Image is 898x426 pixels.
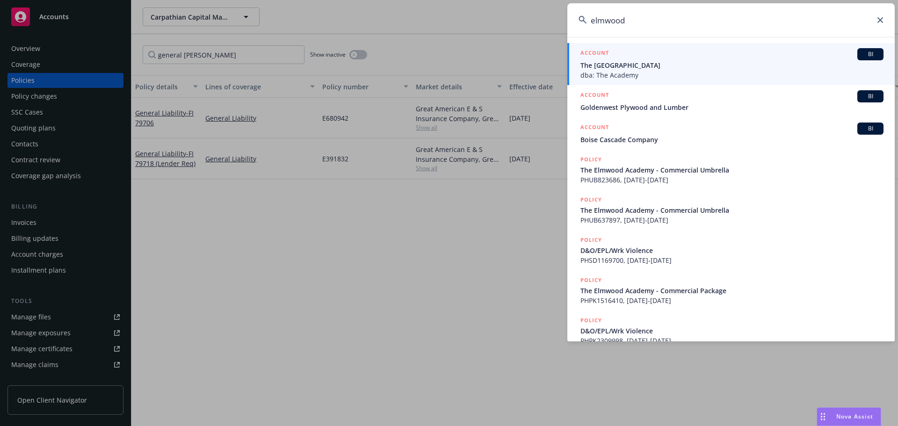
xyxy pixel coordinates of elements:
[861,92,880,101] span: BI
[580,60,884,70] span: The [GEOGRAPHIC_DATA]
[580,90,609,101] h5: ACCOUNT
[567,3,895,37] input: Search...
[580,205,884,215] span: The Elmwood Academy - Commercial Umbrella
[580,102,884,112] span: Goldenwest Plywood and Lumber
[580,336,884,346] span: PHPK2309998, [DATE]-[DATE]
[580,175,884,185] span: PHUB823686, [DATE]-[DATE]
[580,316,602,325] h5: POLICY
[817,407,881,426] button: Nova Assist
[567,43,895,85] a: ACCOUNTBIThe [GEOGRAPHIC_DATA]dba: The Academy
[580,215,884,225] span: PHUB637897, [DATE]-[DATE]
[817,408,829,426] div: Drag to move
[861,50,880,58] span: BI
[580,235,602,245] h5: POLICY
[580,165,884,175] span: The Elmwood Academy - Commercial Umbrella
[580,155,602,164] h5: POLICY
[580,275,602,285] h5: POLICY
[567,190,895,230] a: POLICYThe Elmwood Academy - Commercial UmbrellaPHUB637897, [DATE]-[DATE]
[580,286,884,296] span: The Elmwood Academy - Commercial Package
[567,310,895,351] a: POLICYD&O/EPL/Wrk ViolencePHPK2309998, [DATE]-[DATE]
[580,195,602,204] h5: POLICY
[567,270,895,310] a: POLICYThe Elmwood Academy - Commercial PackagePHPK1516410, [DATE]-[DATE]
[580,135,884,144] span: Boise Cascade Company
[580,245,884,255] span: D&O/EPL/Wrk Violence
[567,85,895,117] a: ACCOUNTBIGoldenwest Plywood and Lumber
[580,326,884,336] span: D&O/EPL/Wrk Violence
[861,124,880,133] span: BI
[580,70,884,80] span: dba: The Academy
[580,123,609,134] h5: ACCOUNT
[580,296,884,305] span: PHPK1516410, [DATE]-[DATE]
[567,150,895,190] a: POLICYThe Elmwood Academy - Commercial UmbrellaPHUB823686, [DATE]-[DATE]
[580,48,609,59] h5: ACCOUNT
[567,117,895,150] a: ACCOUNTBIBoise Cascade Company
[567,230,895,270] a: POLICYD&O/EPL/Wrk ViolencePHSD1169700, [DATE]-[DATE]
[580,255,884,265] span: PHSD1169700, [DATE]-[DATE]
[836,412,873,420] span: Nova Assist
